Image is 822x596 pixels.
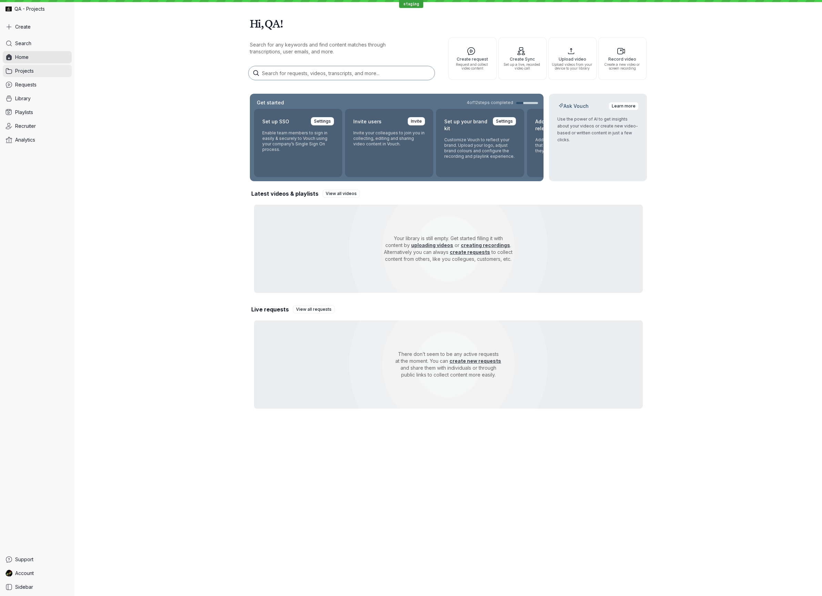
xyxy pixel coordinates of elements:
[501,57,544,61] span: Create Sync
[374,345,523,384] p: There don’t seem to be any active requests at the moment. You can and share them with individuals...
[3,92,72,105] a: Library
[3,553,72,566] a: Support
[3,106,72,119] a: Playlists
[14,6,45,12] span: QA - Projects
[498,37,547,80] button: Create SyncSet up a live, recorded video call
[449,358,501,364] a: create new requests
[496,118,513,125] span: Settings
[15,54,29,61] span: Home
[6,6,12,12] img: QA - Projects avatar
[3,21,72,33] button: Create
[15,123,36,130] span: Recruiter
[467,100,513,105] span: 4 of 12 steps completed
[6,570,12,577] img: QA Projects avatar
[15,109,33,116] span: Playlists
[15,556,33,563] span: Support
[451,57,494,61] span: Create request
[411,118,422,125] span: Invite
[15,68,34,74] span: Projects
[15,584,33,590] span: Sidebar
[411,242,453,248] a: uploading videos
[15,95,31,102] span: Library
[314,118,331,125] span: Settings
[557,103,590,110] h2: Ask Vouch
[353,130,425,147] p: Invite your colleagues to join you in collecting, editing and sharing video content in Vouch.
[448,37,497,80] button: Create requestRequest and collect video content
[493,117,516,125] a: Settings
[612,103,636,110] span: Learn more
[609,102,639,110] a: Learn more
[601,63,643,70] span: Create a new video or screen recording
[15,23,31,30] span: Create
[444,137,516,159] p: Customize Vouch to reflect your brand. Upload your logo, adjust brand colours and configure the r...
[353,117,382,126] h2: Invite users
[451,63,494,70] span: Request and collect video content
[501,63,544,70] span: Set up a live, recorded video call
[296,306,332,313] span: View all requests
[535,117,580,133] h2: Add your content release form
[601,57,643,61] span: Record video
[548,37,597,80] button: Upload videoUpload videos from your device to your library
[250,14,647,33] h1: Hi, QA!
[262,130,334,152] p: Enable team members to sign in easily & securely to Vouch using your company’s Single Sign On pro...
[250,41,415,55] p: Search for any keywords and find content matches through transcriptions, user emails, and more.
[3,567,72,579] a: QA Projects avatarAccount
[251,306,289,313] h2: Live requests
[3,134,72,146] a: Analytics
[251,190,318,197] h2: Latest videos & playlists
[293,305,335,314] a: View all requests
[3,65,72,77] a: Projects
[551,57,593,61] span: Upload video
[3,51,72,63] a: Home
[598,37,647,80] button: Record videoCreate a new video or screen recording
[461,242,510,248] a: creating recordings
[15,570,34,577] span: Account
[374,229,523,268] p: Your library is still empty. Get started filling it with content by or . Alternatively you can al...
[3,581,72,593] a: Sidebar
[262,117,289,126] h2: Set up SSO
[255,99,285,106] h2: Get started
[557,116,639,143] p: Use the power of AI to get insights about your videos or create new video-based or written conten...
[444,117,489,133] h2: Set up your brand kit
[248,66,435,80] input: Search for requests, videos, transcripts, and more...
[408,117,425,125] a: Invite
[450,249,490,255] a: create requests
[15,136,35,143] span: Analytics
[535,137,607,154] p: Add your own content release form that responders agree to when they record using Vouch.
[3,37,72,50] a: Search
[15,40,31,47] span: Search
[311,117,334,125] a: Settings
[15,81,37,88] span: Requests
[467,100,538,105] a: 4of12steps completed
[323,189,360,198] a: View all videos
[3,120,72,132] a: Recruiter
[551,63,593,70] span: Upload videos from your device to your library
[3,79,72,91] a: Requests
[3,3,72,15] div: QA - Projects
[326,190,357,197] span: View all videos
